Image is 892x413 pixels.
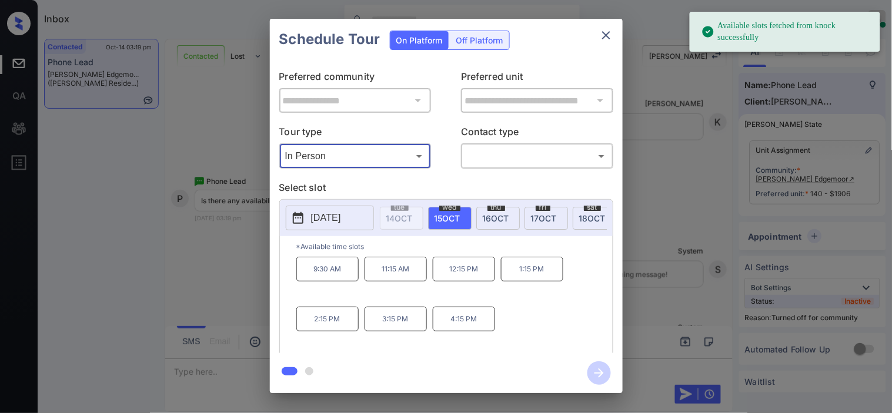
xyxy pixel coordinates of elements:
[279,69,432,88] p: Preferred community
[461,69,613,88] p: Preferred unit
[365,307,427,331] p: 3:15 PM
[579,213,606,223] span: 18 OCT
[439,204,460,211] span: wed
[584,204,601,211] span: sat
[701,15,871,48] div: Available slots fetched from knock successfully
[476,207,520,230] div: date-select
[487,204,505,211] span: thu
[461,125,613,143] p: Contact type
[296,236,613,257] p: *Available time slots
[365,257,427,281] p: 11:15 AM
[501,257,563,281] p: 1:15 PM
[433,307,495,331] p: 4:15 PM
[286,206,374,230] button: [DATE]
[428,207,472,230] div: date-select
[270,19,390,60] h2: Schedule Tour
[296,307,359,331] p: 2:15 PM
[311,211,341,225] p: [DATE]
[279,125,432,143] p: Tour type
[279,180,613,199] p: Select slot
[580,358,618,388] button: btn-next
[531,213,557,223] span: 17 OCT
[435,213,460,223] span: 15 OCT
[594,23,618,47] button: close
[573,207,616,230] div: date-select
[282,146,429,166] div: In Person
[450,31,509,49] div: Off Platform
[524,207,568,230] div: date-select
[536,204,550,211] span: fri
[390,31,449,49] div: On Platform
[483,213,509,223] span: 16 OCT
[296,257,359,281] p: 9:30 AM
[433,257,495,281] p: 12:15 PM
